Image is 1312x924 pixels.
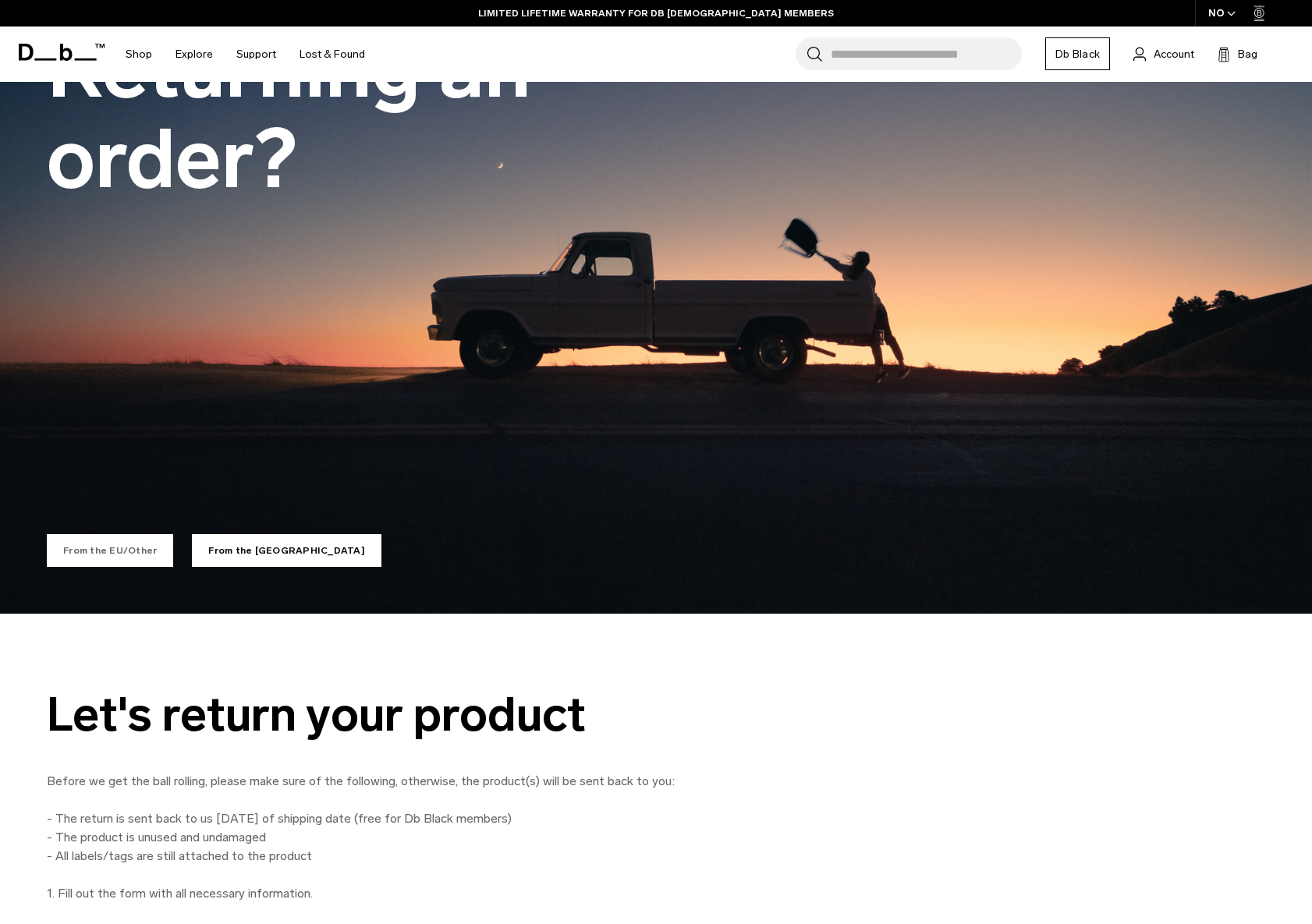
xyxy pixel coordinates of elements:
[478,6,834,20] a: LIMITED LIFETIME WARRANTY FOR DB [DEMOGRAPHIC_DATA] MEMBERS
[1218,44,1257,63] button: Bag
[1133,44,1194,63] a: Account
[47,689,749,741] div: Let's return your product
[1154,46,1194,62] span: Account
[176,27,213,82] a: Explore
[1238,46,1257,62] span: Bag
[300,27,365,82] a: Lost & Found
[192,534,381,567] a: From the [GEOGRAPHIC_DATA]
[47,24,749,204] h1: Returning an order?
[236,27,276,82] a: Support
[114,27,377,82] nav: Main Navigation
[126,27,152,82] a: Shop
[1045,37,1110,70] a: Db Black
[47,534,173,567] a: From the EU/Other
